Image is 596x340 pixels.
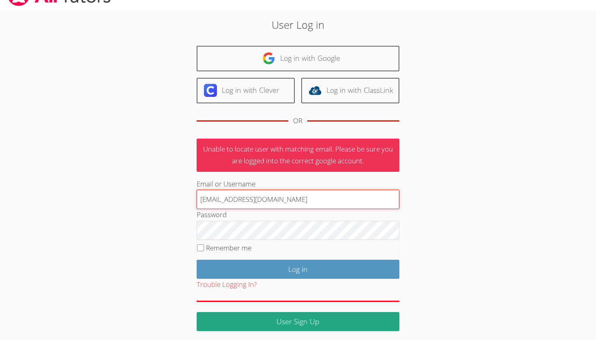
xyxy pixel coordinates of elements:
[206,243,251,252] label: Remember me
[197,139,399,172] p: Unable to locate user with matching email. Please be sure you are logged into the correct google ...
[262,52,275,65] img: google-logo-50288ca7cdecda66e5e0955fdab243c47b7ad437acaf1139b6f446037453330a.svg
[197,279,257,291] button: Trouble Logging In?
[197,210,227,219] label: Password
[301,78,399,103] a: Log in with ClassLink
[197,179,255,188] label: Email or Username
[197,260,399,279] input: Log in
[293,115,302,127] div: OR
[137,17,459,32] h2: User Log in
[197,78,295,103] a: Log in with Clever
[197,46,399,71] a: Log in with Google
[204,84,217,97] img: clever-logo-6eab21bc6e7a338710f1a6ff85c0baf02591cd810cc4098c63d3a4b26e2feb20.svg
[309,84,322,97] img: classlink-logo-d6bb404cc1216ec64c9a2012d9dc4662098be43eaf13dc465df04b49fa7ab582.svg
[197,312,399,331] a: User Sign Up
